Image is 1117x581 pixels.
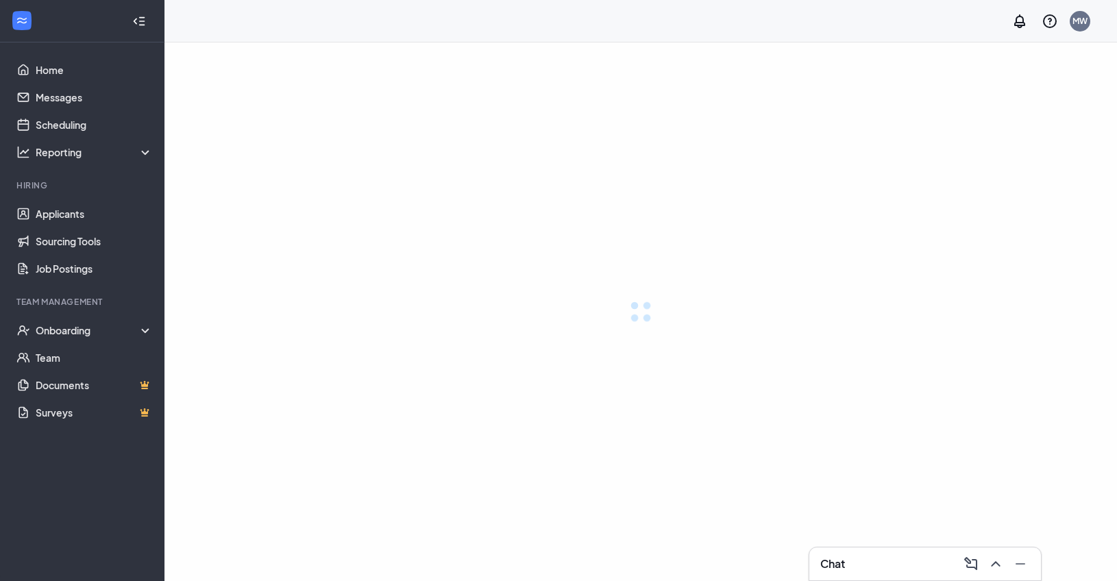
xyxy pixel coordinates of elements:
div: Hiring [16,180,150,191]
div: Team Management [16,296,150,308]
svg: ChevronUp [987,556,1004,572]
a: Scheduling [36,111,153,138]
div: Reporting [36,145,154,159]
svg: ComposeMessage [963,556,979,572]
svg: Notifications [1011,13,1028,29]
svg: UserCheck [16,323,30,337]
a: Team [36,344,153,371]
a: Applicants [36,200,153,227]
a: Sourcing Tools [36,227,153,255]
a: Home [36,56,153,84]
a: Messages [36,84,153,111]
a: Job Postings [36,255,153,282]
svg: QuestionInfo [1042,13,1058,29]
button: ChevronUp [983,553,1005,575]
h3: Chat [820,556,845,571]
div: Onboarding [36,323,154,337]
a: DocumentsCrown [36,371,153,399]
button: Minimize [1008,553,1030,575]
div: MW [1072,15,1088,27]
button: ComposeMessage [959,553,981,575]
svg: WorkstreamLogo [15,14,29,27]
svg: Minimize [1012,556,1029,572]
a: SurveysCrown [36,399,153,426]
svg: Analysis [16,145,30,159]
svg: Collapse [132,14,146,28]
